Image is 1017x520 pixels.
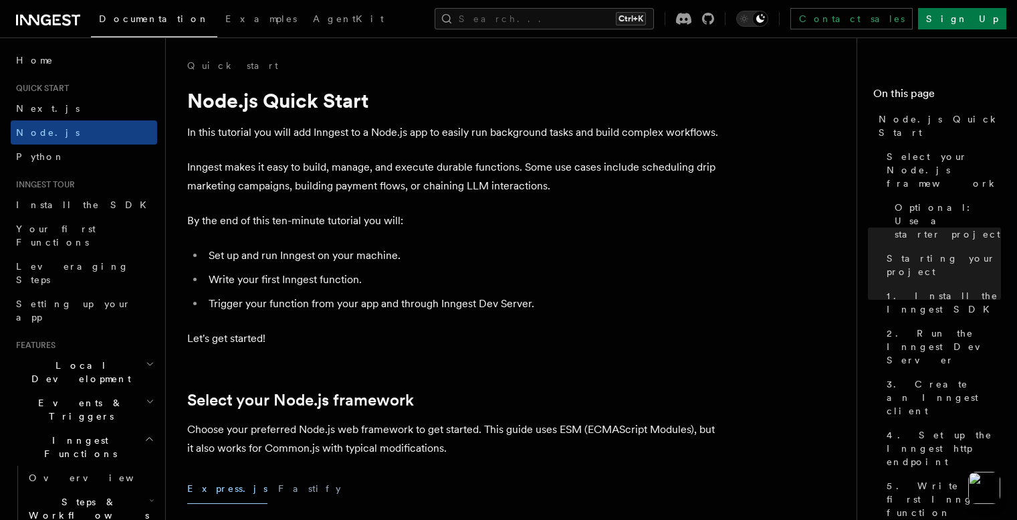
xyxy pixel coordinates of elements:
li: Write your first Inngest function. [205,270,722,289]
p: In this tutorial you will add Inngest to a Node.js app to easily run background tasks and build c... [187,123,722,142]
span: Node.js [16,127,80,138]
p: Inngest makes it easy to build, manage, and execute durable functions. Some use cases include sch... [187,158,722,195]
a: Setting up your app [11,292,157,329]
p: By the end of this ten-minute tutorial you will: [187,211,722,230]
button: Toggle dark mode [736,11,768,27]
span: Examples [225,13,297,24]
a: Install the SDK [11,193,157,217]
span: Local Development [11,359,146,385]
span: 5. Write your first Inngest function [887,479,1001,519]
a: Overview [23,466,157,490]
a: Node.js [11,120,157,145]
a: Next.js [11,96,157,120]
button: Fastify [278,474,341,504]
span: Overview [29,472,166,483]
a: Leveraging Steps [11,254,157,292]
button: Search...Ctrl+K [435,8,654,29]
kbd: Ctrl+K [616,12,646,25]
span: Inngest tour [11,179,75,190]
a: Sign Up [918,8,1006,29]
span: Python [16,151,65,162]
li: Set up and run Inngest on your machine. [205,246,722,265]
span: Setting up your app [16,298,131,323]
a: Contact sales [790,8,913,29]
h4: On this page [873,86,1001,107]
a: Documentation [91,4,217,37]
button: Express.js [187,474,267,504]
a: 3. Create an Inngest client [881,372,1001,423]
span: Inngest Functions [11,434,144,460]
a: Python [11,145,157,169]
span: Optional: Use a starter project [895,201,1001,241]
a: 2. Run the Inngest Dev Server [881,321,1001,372]
span: 2. Run the Inngest Dev Server [887,327,1001,367]
p: Let's get started! [187,329,722,348]
a: Quick start [187,59,278,72]
span: Next.js [16,103,80,114]
p: Choose your preferred Node.js web framework to get started. This guide uses ESM (ECMAScript Modul... [187,420,722,458]
span: Quick start [11,83,69,94]
a: AgentKit [305,4,392,36]
button: Events & Triggers [11,391,157,428]
span: Node.js Quick Start [879,112,1001,139]
span: Features [11,340,55,351]
span: Documentation [99,13,209,24]
button: Inngest Functions [11,428,157,466]
li: Trigger your function from your app and through Inngest Dev Server. [205,294,722,313]
span: 3. Create an Inngest client [887,377,1001,418]
span: 4. Set up the Inngest http endpoint [887,428,1001,468]
a: Examples [217,4,305,36]
span: AgentKit [313,13,384,24]
span: 1. Install the Inngest SDK [887,289,1001,316]
a: 1. Install the Inngest SDK [881,284,1001,321]
a: Home [11,48,157,72]
span: Select your Node.js framework [887,150,1001,190]
span: Starting your project [887,252,1001,278]
h1: Node.js Quick Start [187,88,722,112]
a: Starting your project [881,246,1001,284]
a: Select your Node.js framework [187,391,414,410]
span: Home [16,54,53,67]
a: Select your Node.js framework [881,145,1001,195]
a: Node.js Quick Start [873,107,1001,145]
a: Your first Functions [11,217,157,254]
span: Events & Triggers [11,396,146,423]
span: Leveraging Steps [16,261,129,285]
button: Local Development [11,353,157,391]
span: Your first Functions [16,224,96,248]
a: Optional: Use a starter project [889,195,1001,246]
span: Install the SDK [16,199,154,210]
a: 4. Set up the Inngest http endpoint [881,423,1001,474]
